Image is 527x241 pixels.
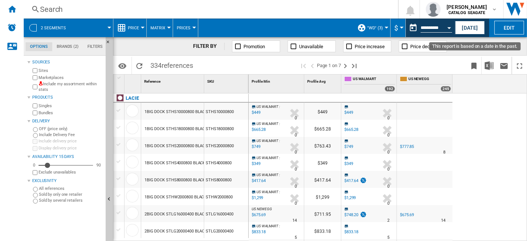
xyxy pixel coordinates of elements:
[367,19,387,37] button: "WD" (3)
[399,143,414,151] div: $777.85
[441,86,451,92] div: 245 offers sold by US NEWEGG
[52,42,83,51] md-tab-item: Brands (2)
[39,186,103,191] label: All references
[279,173,280,177] span: :
[304,222,341,239] div: $833.18
[204,222,248,239] div: STLG20000400
[106,37,115,50] button: Hide
[295,200,297,207] div: Delivery Time : 0 day
[279,156,280,160] span: :
[32,95,103,100] div: Products
[232,40,280,52] button: Promotion
[344,230,358,234] div: $833.18
[447,3,487,11] span: [PERSON_NAME]
[39,192,103,197] label: Sold by only one retailer
[204,120,248,137] div: STHS18000800
[344,212,358,217] div: $748.20
[147,57,197,72] span: 334
[204,171,248,188] div: STHS8000800
[39,126,103,132] label: OFF (price only)
[177,19,194,37] button: Prices
[39,110,103,116] label: Bundles
[406,19,454,37] div: This report is based on a date in the past.
[39,145,103,151] label: Display delivery price
[306,75,341,86] div: Profile Avg Sort None
[128,26,139,30] span: Price
[343,211,367,219] div: $748.20
[150,19,169,37] button: Matrix
[250,75,304,86] div: Profile Min Sort None
[193,43,225,50] div: FILTER BY
[252,207,272,211] span: US NEWEGG
[485,61,494,70] img: excel-24x24.png
[132,57,147,74] button: Reload
[256,190,278,194] span: US WALMART
[357,19,387,37] div: "WD" (3)
[400,144,414,149] div: $777.85
[115,59,130,72] button: Options
[33,103,37,108] input: Singles
[145,172,214,189] div: 1BIG DOCK STHS8000800 BLACK 8TB
[145,138,218,155] div: 1BIG DOCK STHS20000800 BLACK 20TB
[343,228,358,236] div: $833.18
[251,143,261,151] div: Last updated : Thursday, 21 August 2025 06:00
[27,19,109,37] div: 2 segments
[344,144,353,149] div: $749
[455,21,485,34] button: [DATE]
[482,57,497,74] button: Download in Excel
[31,162,37,168] div: 0
[150,26,165,30] span: Matrix
[295,183,297,190] div: Delivery Time : 0 day
[306,75,341,86] div: Sort None
[33,82,37,92] input: Include my assortment within stats
[344,127,358,132] div: $665.28
[32,118,103,124] div: Delivery
[145,206,218,223] div: 2BIG DOCK STLG16000400 BLACK 16TB
[41,26,66,30] span: 2 segments
[256,156,278,160] span: US WALMART
[295,149,297,156] div: Delivery Time : 0 day
[204,188,248,205] div: STHW2000800
[344,178,358,183] div: $417.64
[33,110,37,115] input: Bundles
[251,211,266,219] div: Last updated : Thursday, 21 August 2025 06:00
[355,44,385,49] span: Price increase
[39,198,103,203] label: Sold by several retailers
[126,75,141,86] div: Sort None
[448,10,485,15] b: CATALOG SEAGATE
[343,177,367,185] div: $417.64
[256,173,278,177] span: US WALMART
[299,57,308,74] button: First page
[387,115,390,122] div: Delivery Time : 0 day
[387,166,390,173] div: Delivery Time : 0 day
[343,143,353,151] div: $749
[441,217,445,224] div: Delivery Time : 14 days
[304,205,341,222] div: $711.95
[279,224,280,228] span: :
[204,154,248,171] div: STHS4000800
[32,59,103,65] div: Sources
[33,187,38,192] input: All references
[398,75,453,93] div: US NEWEGG 245 offers sold by US NEWEGG
[307,79,326,83] span: Profile Avg
[83,42,107,51] md-tab-item: Filters
[39,132,103,138] label: Include Delivery Fee
[394,19,402,37] button: $
[39,68,103,73] label: Sites
[341,57,350,74] button: Next page
[251,109,261,116] div: Last updated : Thursday, 21 August 2025 06:00
[243,44,265,49] span: Promotion
[177,26,190,30] span: Prices
[387,217,390,224] div: Delivery Time : 2 days
[359,211,367,218] img: promotionV3.png
[399,40,447,52] button: Price decrease
[299,44,323,49] span: Unavailable
[353,76,395,83] span: US WALMART
[32,154,103,160] div: Availability 15 Days
[251,160,261,168] div: Last updated : Thursday, 21 August 2025 06:00
[143,75,204,86] div: Sort None
[344,161,353,166] div: $349
[443,149,445,156] div: Delivery Time : 8 days
[144,79,160,83] span: Reference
